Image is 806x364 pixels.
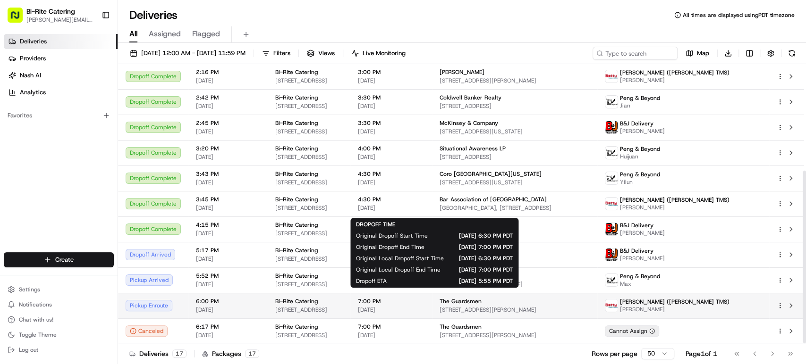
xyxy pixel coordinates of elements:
span: Create [55,256,74,264]
button: [DATE] 12:00 AM - [DATE] 11:59 PM [126,47,250,60]
span: [STREET_ADDRESS][PERSON_NAME] [440,331,590,339]
span: All times are displayed using PDT timezone [683,11,795,19]
button: See all [146,121,172,132]
img: profile_bj_cartwheel_2man.png [605,121,618,133]
img: 1736555255976-a54dd68f-1ca7-489b-9aae-adbdc363a1c4 [9,90,26,107]
div: Deliveries [129,349,187,358]
span: 5:17 PM [196,247,260,254]
div: Packages [202,349,259,358]
button: Toggle Theme [4,328,114,341]
a: Deliveries [4,34,118,49]
span: Pylon [94,234,114,241]
a: 💻API Documentation [76,207,155,224]
span: [STREET_ADDRESS][PERSON_NAME] [440,306,590,314]
span: Original Local Dropoff End Time [356,266,441,273]
div: 17 [245,349,259,358]
span: [DATE] [196,102,260,110]
div: 17 [172,349,187,358]
button: [PERSON_NAME][EMAIL_ADDRESS][PERSON_NAME][DOMAIN_NAME] [26,16,94,24]
span: API Documentation [89,211,152,220]
span: Assigned [149,28,181,40]
span: [PERSON_NAME] [29,146,76,154]
span: 4:00 PM [358,145,424,152]
span: All [129,28,137,40]
span: Dropoff ETA [356,277,387,285]
span: [STREET_ADDRESS] [275,77,343,84]
span: 7:00 PM [358,298,424,305]
span: Original Dropoff Start Time [356,232,428,240]
span: [STREET_ADDRESS] [440,153,590,161]
div: 💻 [80,212,87,219]
span: [PERSON_NAME] ([PERSON_NAME] TMS) [620,196,730,204]
img: 1724597045416-56b7ee45-8013-43a0-a6f9-03cb97ddad50 [20,90,37,107]
span: McKinsey & Company [440,119,498,127]
button: Live Monitoring [347,47,410,60]
span: [DATE] [358,179,424,186]
div: Favorites [4,108,114,123]
img: 1736555255976-a54dd68f-1ca7-489b-9aae-adbdc363a1c4 [19,172,26,180]
span: [STREET_ADDRESS] [275,204,343,212]
span: Bi-Rite Catering [275,145,318,152]
button: Start new chat [161,93,172,104]
span: [PERSON_NAME] ([PERSON_NAME] TMS) [620,298,730,306]
div: We're available if you need us! [42,99,130,107]
button: Cannot Assign [605,325,659,337]
p: Welcome 👋 [9,38,172,53]
span: Log out [19,346,38,354]
span: 6:00 PM [196,298,260,305]
span: [DATE] [196,255,260,263]
span: Deliveries [20,37,47,46]
span: Map [697,49,709,58]
div: Start new chat [42,90,155,99]
span: [DATE] [196,331,260,339]
span: 7:00 PM [358,323,424,331]
span: Bar Association of [GEOGRAPHIC_DATA] [440,196,547,203]
span: [STREET_ADDRESS] [275,331,343,339]
img: profile_peng_cartwheel.jpg [605,274,618,286]
div: Page 1 of 1 [686,349,717,358]
span: 6:17 PM [196,323,260,331]
span: • [78,146,82,154]
span: [GEOGRAPHIC_DATA], [STREET_ADDRESS] [440,204,590,212]
img: Angelique Valdez [9,137,25,152]
button: Map [681,47,713,60]
a: Analytics [4,85,118,100]
span: Toggle Theme [19,331,57,339]
span: [DATE] 6:30 PM PDT [459,255,513,262]
input: Clear [25,61,156,71]
span: Filters [273,49,290,58]
span: [DATE] [358,331,424,339]
button: Log out [4,343,114,356]
span: [STREET_ADDRESS][US_STATE] [440,179,590,186]
button: Views [303,47,339,60]
span: 3:43 PM [196,170,260,178]
span: Nash AI [20,71,41,80]
span: B&J Delivery [620,222,653,229]
span: [DATE] [358,77,424,84]
span: [STREET_ADDRESS] [275,230,343,237]
span: Jian [620,102,660,109]
img: profile_peng_cartwheel.jpg [605,147,618,159]
a: Powered byPylon [67,233,114,241]
span: Bi-Rite Catering [275,272,318,280]
span: Coro [GEOGRAPHIC_DATA][US_STATE] [440,170,542,178]
span: [PERSON_NAME] ([PERSON_NAME] TMS) [620,69,730,76]
span: B&J Delivery [620,120,653,127]
span: Yilun [620,178,660,186]
span: [PERSON_NAME] [620,76,730,84]
div: 📗 [9,212,17,219]
span: 2:42 PM [196,94,260,101]
span: Max [620,280,660,288]
span: [DATE] 7:00 PM PDT [456,266,513,273]
span: Settings [19,286,40,293]
span: • [80,172,83,179]
img: Nash [9,9,28,28]
div: Past conversations [9,123,63,130]
span: Flagged [192,28,220,40]
img: Klarizel Pensader [9,163,25,178]
button: Settings [4,283,114,296]
span: Bi-Rite Catering [275,119,318,127]
span: 4:30 PM [358,196,424,203]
